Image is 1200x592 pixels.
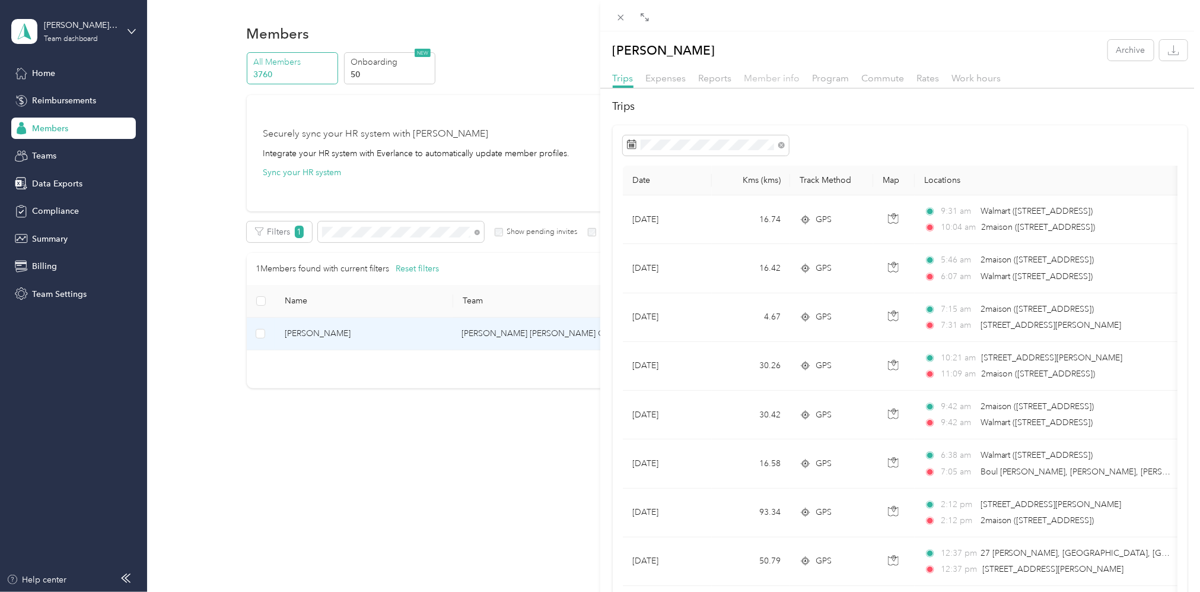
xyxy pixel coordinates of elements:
span: 9:42 am [941,416,975,429]
td: 4.67 [712,293,790,342]
td: 93.34 [712,489,790,537]
button: Archive [1108,40,1154,61]
span: GPS [816,213,832,226]
span: 7:31 am [941,319,975,332]
span: GPS [816,409,832,422]
td: 16.42 [712,244,790,293]
span: Trips [613,72,634,84]
span: [STREET_ADDRESS][PERSON_NAME] [982,353,1123,363]
span: 2maison ([STREET_ADDRESS]) [981,255,1094,265]
span: GPS [816,311,832,324]
span: Expenses [646,72,686,84]
span: 2maison ([STREET_ADDRESS]) [981,304,1094,314]
h2: Trips [613,99,1188,115]
span: 7:15 am [941,303,975,316]
span: 12:37 pm [941,547,975,560]
span: GPS [816,359,832,372]
span: 6:38 am [941,449,975,462]
span: 2maison ([STREET_ADDRESS]) [981,515,1094,525]
th: Kms (kms) [712,166,790,195]
td: 30.26 [712,342,790,391]
span: 10:21 am [941,352,976,365]
span: Member info [744,72,800,84]
span: Walmart ([STREET_ADDRESS]) [981,271,1093,281]
span: 7:05 am [941,466,975,479]
td: [DATE] [623,244,712,293]
span: GPS [816,457,832,470]
th: Locations [915,166,1188,195]
span: 2maison ([STREET_ADDRESS]) [981,401,1094,411]
span: GPS [816,555,832,568]
span: Work hours [952,72,1001,84]
span: 6:07 am [941,270,975,283]
span: [STREET_ADDRESS][PERSON_NAME] [981,320,1122,330]
th: Track Method [790,166,873,195]
span: Program [813,72,849,84]
span: Reports [699,72,732,84]
td: [DATE] [623,342,712,391]
span: [STREET_ADDRESS][PERSON_NAME] [983,564,1124,574]
th: Map [873,166,915,195]
td: [DATE] [623,293,712,342]
span: 2maison ([STREET_ADDRESS]) [982,222,1096,232]
td: 30.42 [712,391,790,439]
span: 2:12 pm [941,498,975,511]
p: [PERSON_NAME] [613,40,715,61]
span: 10:04 am [941,221,976,234]
th: Date [623,166,712,195]
span: Walmart ([STREET_ADDRESS]) [981,206,1093,216]
span: Walmart ([STREET_ADDRESS]) [981,417,1093,428]
td: [DATE] [623,489,712,537]
td: [DATE] [623,195,712,244]
span: 9:42 am [941,400,975,413]
span: Rates [917,72,940,84]
span: 9:31 am [941,205,975,218]
td: [DATE] [623,537,712,586]
span: Commute [862,72,905,84]
span: Walmart ([STREET_ADDRESS]) [981,450,1093,460]
span: 2:12 pm [941,514,975,527]
td: 16.74 [712,195,790,244]
span: GPS [816,506,832,519]
span: 5:46 am [941,254,975,267]
td: 16.58 [712,439,790,488]
span: 11:09 am [941,368,976,381]
span: [STREET_ADDRESS][PERSON_NAME] [981,499,1122,509]
td: 50.79 [712,537,790,586]
iframe: Everlance-gr Chat Button Frame [1134,525,1200,592]
td: [DATE] [623,391,712,439]
span: GPS [816,262,832,275]
td: [DATE] [623,439,712,488]
span: 12:37 pm [941,563,978,576]
span: 2maison ([STREET_ADDRESS]) [982,369,1096,379]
